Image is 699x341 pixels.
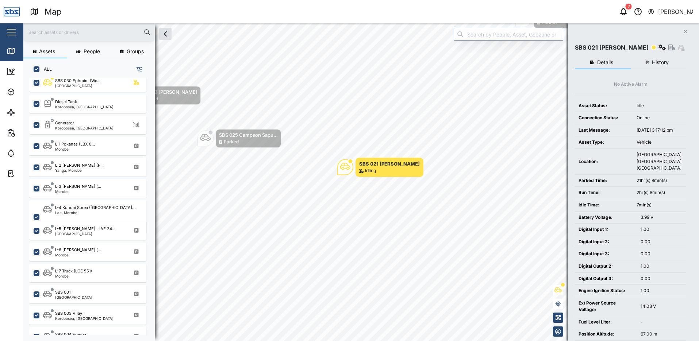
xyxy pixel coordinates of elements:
div: Connection Status: [579,115,629,121]
div: grid [29,78,154,335]
div: 7min(s) [637,202,683,209]
div: 3.99 V [641,214,683,221]
div: 2hr(s) 8min(s) [637,189,683,196]
div: [GEOGRAPHIC_DATA], [GEOGRAPHIC_DATA], [GEOGRAPHIC_DATA] [637,151,683,172]
div: 1.00 [641,287,683,294]
div: Digital Input 2: [579,239,633,245]
div: 67.00 m [641,331,683,338]
div: Generator [55,120,74,126]
div: Reports [19,129,44,137]
span: Details [597,60,613,65]
div: Map [45,5,62,18]
div: SBS 030 Ephraim (We... [55,78,100,84]
div: Vehicle [637,139,683,146]
div: Dashboard [19,67,52,75]
div: No Active Alarm [614,81,648,88]
div: Idle Time: [579,202,629,209]
div: Digital Input 1: [579,226,633,233]
input: Search by People, Asset, Geozone or Place [454,28,563,41]
div: Map marker [117,86,201,105]
div: L-2 [PERSON_NAME] (F... [55,162,104,168]
div: 1.00 [641,226,683,233]
div: Diesel Tank [55,99,77,105]
div: Korobosea, [GEOGRAPHIC_DATA] [55,317,114,320]
div: Yanga, Morobe [55,168,104,172]
div: Battery Voltage: [579,214,633,221]
input: Search assets or drivers [28,27,150,38]
div: SBS 004 Eranga [55,332,86,338]
span: People [84,49,100,54]
div: Location: [579,158,629,165]
div: Alarms [19,149,42,157]
div: Parked Time: [579,177,629,184]
div: Map marker [337,158,423,177]
div: 0.00 [641,251,683,257]
div: Morobe [55,253,101,257]
img: Main Logo [4,4,20,20]
label: ALL [39,66,52,72]
div: Fuel Level Liter: [579,319,633,326]
div: L-7 Truck (LCE 551) [55,268,92,274]
div: Online [637,115,683,121]
div: Idle [637,102,683,109]
div: SBS 001 [55,289,70,295]
div: Morobe [55,147,95,151]
div: Lae, Morobe [55,211,135,214]
canvas: Map [23,23,699,341]
div: Last Message: [579,127,629,134]
span: Groups [127,49,144,54]
div: [GEOGRAPHIC_DATA] [55,84,100,88]
div: 14.08 V [641,303,683,310]
div: SBS 003 Vijay [55,310,82,317]
div: 2 [626,4,632,9]
div: Digital Output 3: [579,275,633,282]
div: SBS 021 [PERSON_NAME] [575,43,649,52]
div: SBS 025 Campson Sapu... [219,131,278,139]
div: Digital Input 3: [579,251,633,257]
div: Ext Power Source Voltage: [579,300,633,313]
div: 21hr(s) 8min(s) [637,177,683,184]
div: Asset Status: [579,102,629,109]
div: Position Altitude: [579,331,633,338]
div: Morobe [55,190,101,193]
span: History [652,60,669,65]
div: L-4 Kondai Sorea ([GEOGRAPHIC_DATA]... [55,205,135,211]
div: Tasks [19,170,39,178]
div: Morobe [55,274,92,278]
div: L-5 [PERSON_NAME] - IAE 24... [55,226,115,232]
div: Sites [19,108,37,116]
div: Run Time: [579,189,629,196]
div: SBS 033 [PERSON_NAME] [138,88,197,96]
div: Map [19,47,35,55]
div: [PERSON_NAME] [658,7,693,16]
span: Assets [39,49,55,54]
div: [DATE] 3:17:12 pm [637,127,683,134]
div: Asset Type: [579,139,629,146]
div: Korobosea, [GEOGRAPHIC_DATA] [55,105,114,109]
div: L-6 [PERSON_NAME] (... [55,247,101,253]
div: 0.00 [641,275,683,282]
div: Assets [19,88,42,96]
div: [GEOGRAPHIC_DATA] [55,295,92,299]
div: - [641,319,683,326]
div: SBS 021 [PERSON_NAME] [359,160,420,167]
div: Digital Output 2: [579,263,633,270]
div: Engine Ignition Status: [579,287,633,294]
button: [PERSON_NAME] [648,7,693,17]
div: L-1 Pokanas (LBX 8... [55,141,95,147]
div: Idling [365,167,376,174]
div: 0.00 [641,239,683,245]
div: Parked [224,139,239,146]
div: Map marker [197,129,281,148]
div: [GEOGRAPHIC_DATA] [55,232,115,236]
div: Korobosea, [GEOGRAPHIC_DATA] [55,126,114,130]
div: 1.00 [641,263,683,270]
div: L-3 [PERSON_NAME] (... [55,183,101,190]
